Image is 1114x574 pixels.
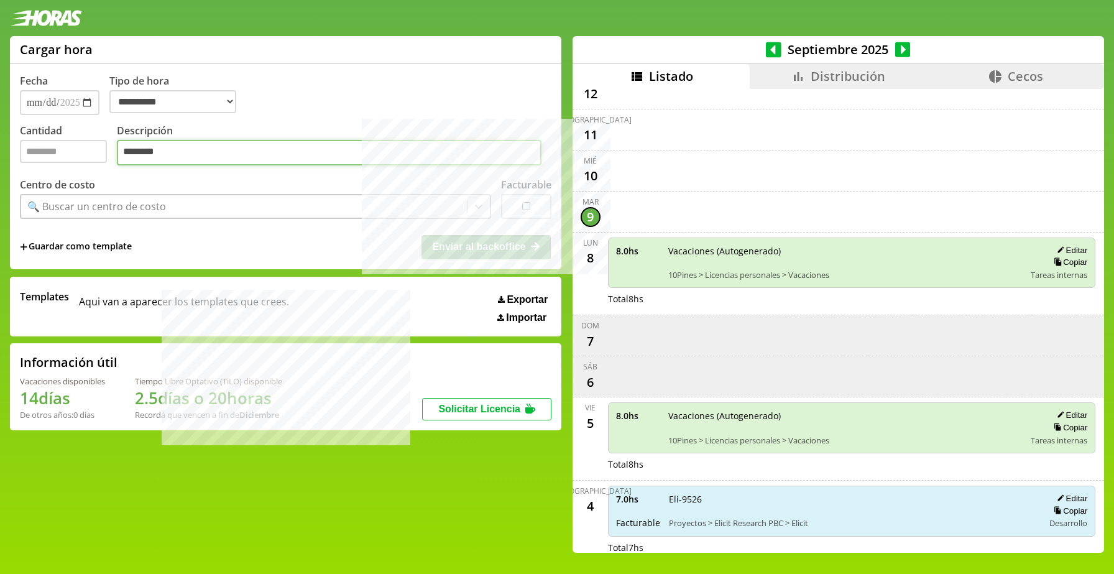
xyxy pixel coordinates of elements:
div: Vacaciones disponibles [20,376,105,387]
span: Eli-9526 [669,493,1036,505]
span: + [20,240,27,254]
div: 9 [581,207,601,227]
label: Centro de costo [20,178,95,192]
h2: Información útil [20,354,117,371]
div: Recordá que vencen a fin de [135,409,282,420]
span: Distribución [811,68,885,85]
span: Facturable [616,517,660,529]
span: Vacaciones (Autogenerado) [668,410,1023,422]
div: Total 8 hs [608,458,1096,470]
span: +Guardar como template [20,240,132,254]
div: Total 7 hs [608,542,1096,553]
b: Diciembre [239,409,279,420]
h1: 14 días [20,387,105,409]
div: 🔍 Buscar un centro de costo [27,200,166,213]
select: Tipo de hora [109,90,236,113]
div: sáb [583,361,597,372]
h1: 2.5 días o 20 horas [135,387,282,409]
button: Editar [1053,493,1087,504]
span: Vacaciones (Autogenerado) [668,245,1023,257]
span: Tareas internas [1031,435,1087,446]
span: Solicitar Licencia [438,404,520,414]
span: Proyectos > Elicit Research PBC > Elicit [669,517,1036,529]
div: [DEMOGRAPHIC_DATA] [550,486,632,496]
span: 10Pines > Licencias personales > Vacaciones [668,435,1023,446]
textarea: Descripción [117,140,541,166]
div: scrollable content [573,89,1104,551]
span: Templates [20,290,69,303]
div: [DEMOGRAPHIC_DATA] [550,114,632,125]
label: Fecha [20,74,48,88]
span: Desarrollo [1049,517,1087,529]
div: mar [582,197,599,207]
span: Cecos [1008,68,1043,85]
label: Tipo de hora [109,74,246,115]
div: 11 [581,125,601,145]
div: dom [581,320,599,331]
button: Exportar [494,294,551,306]
input: Cantidad [20,140,107,163]
button: Copiar [1050,422,1087,433]
div: vie [585,402,596,413]
h1: Cargar hora [20,41,93,58]
span: Aqui van a aparecer los templates que crees. [79,290,289,323]
div: Tiempo Libre Optativo (TiLO) disponible [135,376,282,387]
div: Total 8 hs [608,293,1096,305]
label: Descripción [117,124,551,169]
div: 5 [581,413,601,433]
label: Facturable [501,178,551,192]
span: Listado [649,68,693,85]
div: 10 [581,166,601,186]
button: Editar [1053,410,1087,420]
img: logotipo [10,10,82,26]
span: 10Pines > Licencias personales > Vacaciones [668,269,1023,280]
button: Copiar [1050,506,1087,516]
button: Editar [1053,245,1087,256]
span: Septiembre 2025 [781,41,895,58]
div: lun [583,238,598,248]
div: 6 [581,372,601,392]
div: 7 [581,331,601,351]
span: Importar [506,312,546,323]
span: 8.0 hs [616,410,660,422]
div: mié [584,155,597,166]
button: Solicitar Licencia [422,398,551,420]
div: 8 [581,248,601,268]
label: Cantidad [20,124,117,169]
div: 12 [581,84,601,104]
div: 4 [581,496,601,516]
button: Copiar [1050,257,1087,267]
div: De otros años: 0 días [20,409,105,420]
span: Exportar [507,294,548,305]
span: 7.0 hs [616,493,660,505]
span: 8.0 hs [616,245,660,257]
span: Tareas internas [1031,269,1087,280]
